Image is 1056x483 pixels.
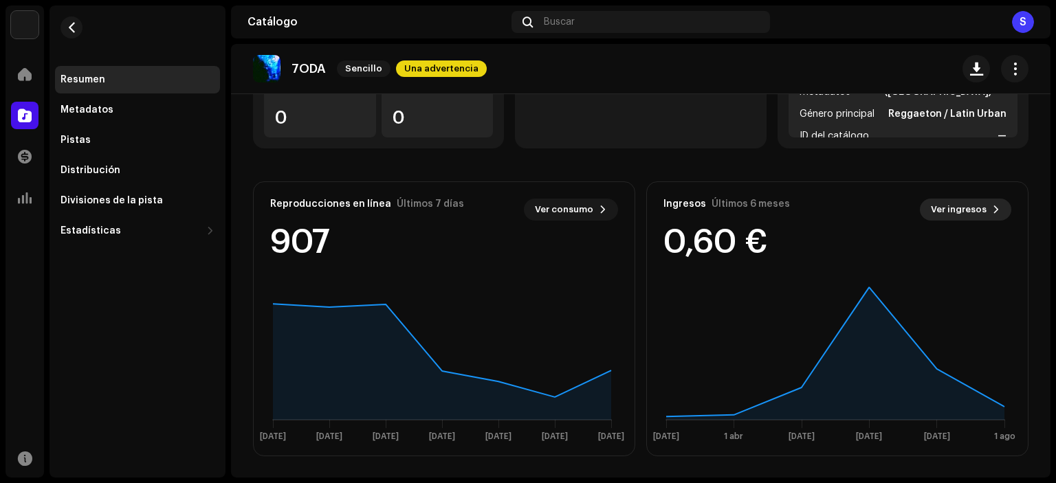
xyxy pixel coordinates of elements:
[270,199,391,210] div: Reproducciones en línea
[524,199,618,221] button: Ver consumo
[724,432,743,440] text: 1 abr
[337,60,390,77] span: Sencillo
[291,62,326,76] p: 7ODA
[260,432,286,441] text: [DATE]
[789,432,815,441] text: [DATE]
[60,74,105,85] div: Resumen
[55,157,220,184] re-m-nav-item: Distribución
[55,187,220,214] re-m-nav-item: Divisiones de la pista
[663,199,706,210] div: Ingresos
[931,196,987,223] span: Ver ingresos
[994,432,1015,440] text: 1 ago
[542,432,568,441] text: [DATE]
[60,104,113,115] div: Metadatos
[11,11,38,38] img: 297a105e-aa6c-4183-9ff4-27133c00f2e2
[247,16,506,27] div: Catálogo
[55,96,220,124] re-m-nav-item: Metadatos
[60,165,120,176] div: Distribución
[485,432,511,441] text: [DATE]
[55,217,220,245] re-m-nav-dropdown: Estadísticas
[397,199,464,210] div: Últimos 7 días
[856,432,882,441] text: [DATE]
[1012,11,1034,33] div: S
[60,135,91,146] div: Pistas
[373,432,399,441] text: [DATE]
[253,55,280,82] img: dc456250-9bf8-477b-89f4-6c307df6796e
[55,126,220,154] re-m-nav-item: Pistas
[544,16,575,27] span: Buscar
[653,432,679,441] text: [DATE]
[316,432,342,441] text: [DATE]
[55,66,220,93] re-m-nav-item: Resumen
[429,432,455,441] text: [DATE]
[920,199,1011,221] button: Ver ingresos
[924,432,950,441] text: [DATE]
[396,60,487,77] span: Una advertencia
[535,196,593,223] span: Ver consumo
[60,225,121,236] div: Estadísticas
[598,432,624,441] text: [DATE]
[712,199,790,210] div: Últimos 6 meses
[60,195,163,206] div: Divisiones de la pista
